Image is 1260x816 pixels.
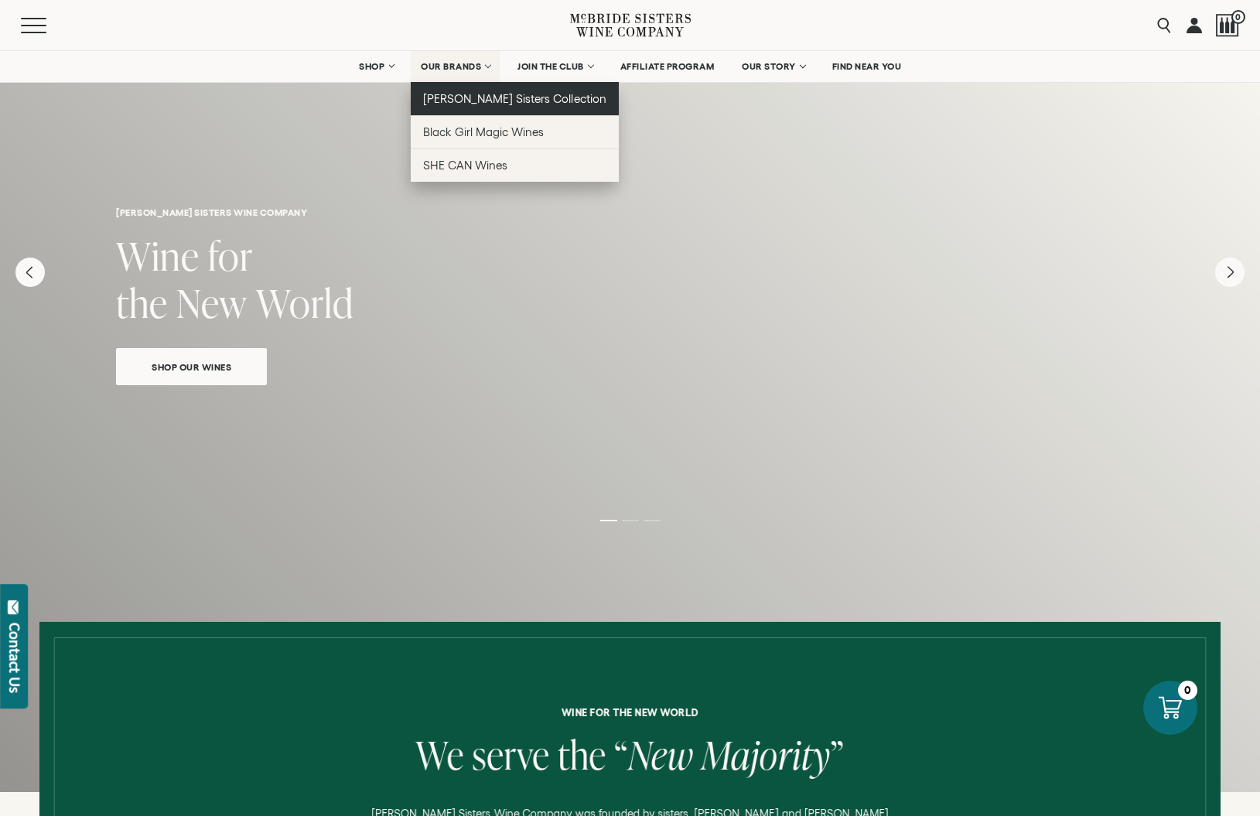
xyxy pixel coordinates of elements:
span: SHOP [359,61,385,72]
span: Shop Our Wines [125,358,258,376]
span: “ [614,728,628,781]
button: Mobile Menu Trigger [21,18,77,33]
span: Wine [116,229,200,282]
span: Majority [702,728,831,781]
button: Previous [15,258,45,287]
a: [PERSON_NAME] Sisters Collection [411,82,619,115]
li: Page dot 3 [644,520,661,521]
span: [PERSON_NAME] Sisters Collection [423,92,606,105]
span: Black Girl Magic Wines [423,125,544,138]
span: OUR BRANDS [421,61,481,72]
div: 0 [1178,681,1197,700]
span: World [256,276,353,329]
h6: Wine for the new world [61,707,1200,718]
a: AFFILIATE PROGRAM [610,51,725,82]
span: OUR STORY [742,61,796,72]
span: serve [473,728,550,781]
span: New [628,728,693,781]
button: Next [1215,258,1245,287]
a: SHE CAN Wines [411,149,619,182]
span: 0 [1231,10,1245,24]
span: for [208,229,253,282]
span: New [176,276,248,329]
span: AFFILIATE PROGRAM [620,61,715,72]
span: SHE CAN Wines [423,159,507,172]
a: FIND NEAR YOU [822,51,912,82]
a: JOIN THE CLUB [507,51,603,82]
div: Contact Us [7,623,22,693]
span: We [415,728,464,781]
span: the [558,728,606,781]
a: SHOP [349,51,403,82]
a: Shop Our Wines [116,348,267,385]
li: Page dot 2 [622,520,639,521]
span: ” [831,728,845,781]
span: the [116,276,168,329]
a: Black Girl Magic Wines [411,115,619,149]
a: OUR STORY [732,51,814,82]
span: JOIN THE CLUB [517,61,584,72]
li: Page dot 1 [600,520,617,521]
span: FIND NEAR YOU [832,61,902,72]
a: OUR BRANDS [411,51,500,82]
h6: [PERSON_NAME] sisters wine company [116,207,1144,217]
